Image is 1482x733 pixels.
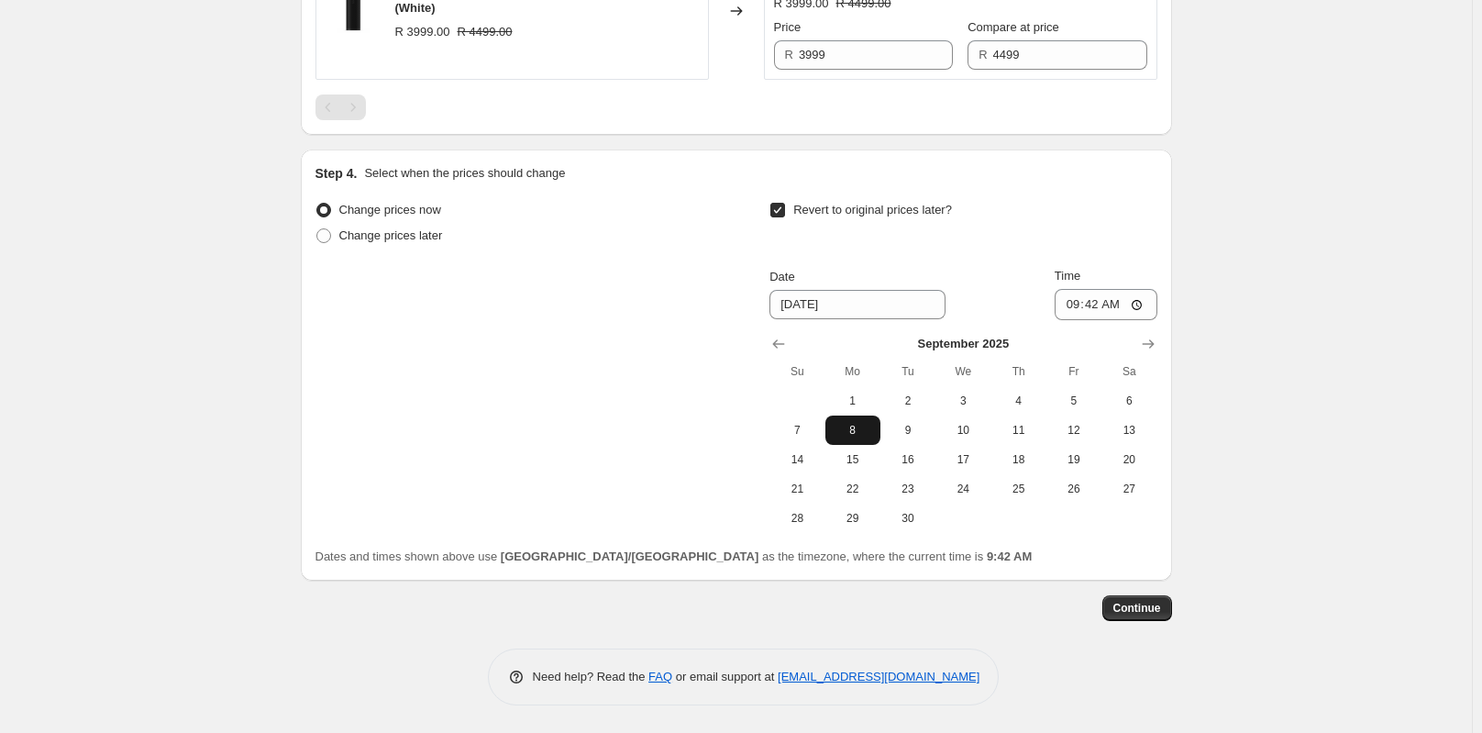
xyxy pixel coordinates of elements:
[1046,445,1101,474] button: Friday September 19 2025
[935,445,990,474] button: Wednesday September 17 2025
[825,416,880,445] button: Monday September 8 2025
[364,164,565,183] p: Select when the prices should change
[769,357,824,386] th: Sunday
[935,416,990,445] button: Wednesday September 10 2025
[825,386,880,416] button: Monday September 1 2025
[888,423,928,438] span: 9
[1046,416,1101,445] button: Friday September 12 2025
[533,670,649,683] span: Need help? Read the
[888,482,928,496] span: 23
[998,364,1038,379] span: Th
[880,416,935,445] button: Tuesday September 9 2025
[1109,452,1149,467] span: 20
[1054,452,1094,467] span: 19
[1102,595,1172,621] button: Continue
[777,423,817,438] span: 7
[315,164,358,183] h2: Step 4.
[1054,423,1094,438] span: 12
[943,394,983,408] span: 3
[1055,269,1080,283] span: Time
[1109,482,1149,496] span: 27
[777,452,817,467] span: 14
[501,550,758,563] b: [GEOGRAPHIC_DATA]/[GEOGRAPHIC_DATA]
[1046,386,1101,416] button: Friday September 5 2025
[1046,474,1101,504] button: Friday September 26 2025
[880,386,935,416] button: Tuesday September 2 2025
[888,452,928,467] span: 16
[777,511,817,526] span: 28
[935,357,990,386] th: Wednesday
[339,203,441,217] span: Change prices now
[825,357,880,386] th: Monday
[979,48,987,61] span: R
[833,394,873,408] span: 1
[998,452,1038,467] span: 18
[1101,474,1156,504] button: Saturday September 27 2025
[315,94,366,120] nav: Pagination
[1109,423,1149,438] span: 13
[833,452,873,467] span: 15
[880,357,935,386] th: Tuesday
[769,504,824,533] button: Sunday September 28 2025
[769,290,946,319] input: 8/21/2025
[935,386,990,416] button: Wednesday September 3 2025
[943,482,983,496] span: 24
[1101,445,1156,474] button: Saturday September 20 2025
[1046,357,1101,386] th: Friday
[833,482,873,496] span: 22
[1055,289,1157,320] input: 12:00
[943,452,983,467] span: 17
[880,445,935,474] button: Tuesday September 16 2025
[793,203,952,217] span: Revert to original prices later?
[998,394,1038,408] span: 4
[1101,357,1156,386] th: Saturday
[880,504,935,533] button: Tuesday September 30 2025
[880,474,935,504] button: Tuesday September 23 2025
[1054,364,1094,379] span: Fr
[769,445,824,474] button: Sunday September 14 2025
[990,357,1045,386] th: Thursday
[1109,394,1149,408] span: 6
[968,20,1059,34] span: Compare at price
[1101,386,1156,416] button: Saturday September 6 2025
[769,270,794,283] span: Date
[315,550,1033,563] span: Dates and times shown above use as the timezone, where the current time is
[833,423,873,438] span: 8
[1054,482,1094,496] span: 26
[825,474,880,504] button: Monday September 22 2025
[777,364,817,379] span: Su
[935,474,990,504] button: Wednesday September 24 2025
[766,331,791,357] button: Show previous month, August 2025
[833,511,873,526] span: 29
[998,482,1038,496] span: 25
[339,228,443,242] span: Change prices later
[888,364,928,379] span: Tu
[990,386,1045,416] button: Thursday September 4 2025
[785,48,793,61] span: R
[1101,416,1156,445] button: Saturday September 13 2025
[990,416,1045,445] button: Thursday September 11 2025
[990,474,1045,504] button: Thursday September 25 2025
[458,23,513,41] strike: R 4499.00
[990,445,1045,474] button: Thursday September 18 2025
[1054,394,1094,408] span: 5
[825,445,880,474] button: Monday September 15 2025
[888,511,928,526] span: 30
[395,23,450,41] div: R 3999.00
[998,423,1038,438] span: 11
[648,670,672,683] a: FAQ
[888,394,928,408] span: 2
[825,504,880,533] button: Monday September 29 2025
[672,670,778,683] span: or email support at
[777,482,817,496] span: 21
[774,20,802,34] span: Price
[1113,601,1161,616] span: Continue
[769,416,824,445] button: Sunday September 7 2025
[987,550,1032,563] b: 9:42 AM
[778,670,979,683] a: [EMAIL_ADDRESS][DOMAIN_NAME]
[833,364,873,379] span: Mo
[1109,364,1149,379] span: Sa
[1135,331,1161,357] button: Show next month, October 2025
[769,474,824,504] button: Sunday September 21 2025
[943,364,983,379] span: We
